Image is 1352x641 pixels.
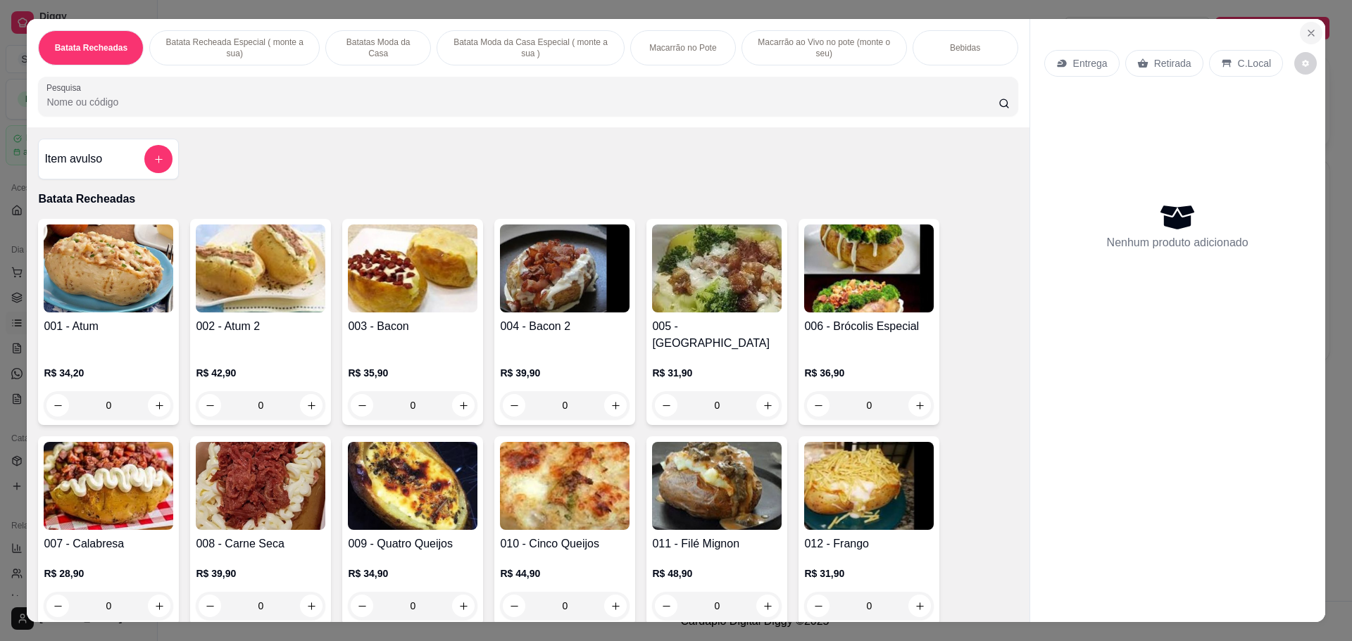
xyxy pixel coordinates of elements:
[804,224,934,312] img: product-image
[500,442,630,530] img: product-image
[196,442,325,530] img: product-image
[950,42,980,53] p: Bebidas
[44,224,173,312] img: product-image
[1107,234,1248,251] p: Nenhum produto adicionado
[348,442,477,530] img: product-image
[1300,22,1322,44] button: Close
[1154,56,1191,70] p: Retirada
[652,224,782,312] img: product-image
[649,42,716,53] p: Macarrão no Pote
[196,224,325,312] img: product-image
[753,37,895,59] p: Macarrão ao Vivo no pote (monte o seu)
[1073,56,1108,70] p: Entrega
[196,535,325,552] h4: 008 - Carne Seca
[348,224,477,312] img: product-image
[144,145,173,173] button: add-separate-item
[500,366,630,380] p: R$ 39,90
[196,566,325,580] p: R$ 39,90
[348,566,477,580] p: R$ 34,90
[44,442,173,530] img: product-image
[652,366,782,380] p: R$ 31,90
[348,535,477,552] h4: 009 - Quatro Queijos
[1238,56,1271,70] p: C.Local
[652,535,782,552] h4: 011 - Filé Mignon
[55,42,127,53] p: Batata Recheadas
[500,566,630,580] p: R$ 44,90
[337,37,419,59] p: Batatas Moda da Casa
[500,224,630,312] img: product-image
[1294,52,1317,75] button: decrease-product-quantity
[804,535,934,552] h4: 012 - Frango
[44,535,173,552] h4: 007 - Calabresa
[500,318,630,335] h4: 004 - Bacon 2
[449,37,613,59] p: Batata Moda da Casa Especial ( monte a sua )
[44,318,173,335] h4: 001 - Atum
[38,191,1018,208] p: Batata Recheadas
[652,442,782,530] img: product-image
[196,318,325,335] h4: 002 - Atum 2
[44,151,102,167] h4: Item avulso
[804,366,934,380] p: R$ 36,90
[44,566,173,580] p: R$ 28,90
[804,566,934,580] p: R$ 31,90
[348,366,477,380] p: R$ 35,90
[652,318,782,352] h4: 005 - [GEOGRAPHIC_DATA]
[46,82,86,94] label: Pesquisa
[500,535,630,552] h4: 010 - Cinco Queijos
[348,318,477,335] h4: 003 - Bacon
[652,566,782,580] p: R$ 48,90
[804,442,934,530] img: product-image
[196,366,325,380] p: R$ 42,90
[44,366,173,380] p: R$ 34,20
[161,37,308,59] p: Batata Recheada Especial ( monte a sua)
[804,318,934,335] h4: 006 - Brócolis Especial
[46,95,998,109] input: Pesquisa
